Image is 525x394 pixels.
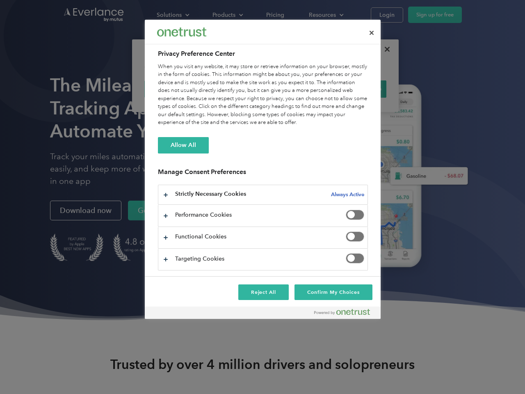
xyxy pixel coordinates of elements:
[145,20,381,319] div: Preference center
[158,63,368,127] div: When you visit any website, it may store or retrieve information on your browser, mostly in the f...
[145,20,381,319] div: Privacy Preference Center
[238,284,289,300] button: Reject All
[157,24,206,40] div: Everlance
[158,168,368,181] h3: Manage Consent Preferences
[158,137,209,153] button: Allow All
[158,49,368,59] h2: Privacy Preference Center
[294,284,372,300] button: Confirm My Choices
[314,309,370,315] img: Powered by OneTrust Opens in a new Tab
[157,27,206,36] img: Everlance
[363,24,381,42] button: Close
[314,309,377,319] a: Powered by OneTrust Opens in a new Tab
